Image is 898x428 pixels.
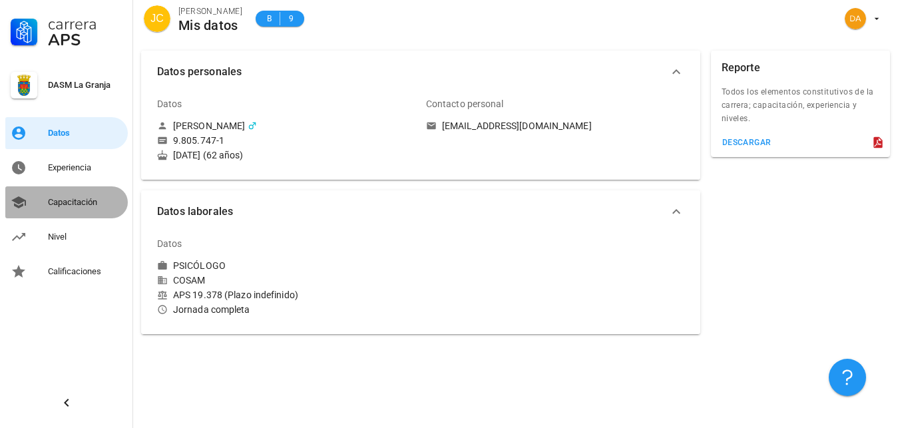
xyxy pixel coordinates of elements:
div: descargar [722,138,772,147]
div: Calificaciones [48,266,122,277]
div: APS 19.378 (Plazo indefinido) [157,289,415,301]
span: Datos personales [157,63,668,81]
div: [EMAIL_ADDRESS][DOMAIN_NAME] [442,120,592,132]
div: avatar [144,5,170,32]
div: Datos [157,88,182,120]
div: Carrera [48,16,122,32]
span: Datos laborales [157,202,668,221]
div: Mis datos [178,18,242,33]
div: Datos [48,128,122,138]
button: Datos personales [141,51,700,93]
div: Datos [157,228,182,260]
div: Nivel [48,232,122,242]
a: Experiencia [5,152,128,184]
a: Calificaciones [5,256,128,288]
a: [EMAIL_ADDRESS][DOMAIN_NAME] [426,120,684,132]
div: avatar [845,8,866,29]
div: [PERSON_NAME] [178,5,242,18]
a: Capacitación [5,186,128,218]
div: PSICÓLOGO [173,260,226,272]
div: Contacto personal [426,88,504,120]
div: Jornada completa [157,304,415,316]
div: DASM La Granja [48,80,122,91]
div: 9.805.747-1 [173,134,224,146]
div: Capacitación [48,197,122,208]
div: Experiencia [48,162,122,173]
button: descargar [716,133,777,152]
div: [DATE] (62 años) [157,149,415,161]
a: Nivel [5,221,128,253]
button: Datos laborales [141,190,700,233]
a: Datos [5,117,128,149]
span: B [264,12,274,25]
div: COSAM [157,274,415,286]
div: Todos los elementos constitutivos de la carrera; capacitación, experiencia y niveles. [711,85,890,133]
div: [PERSON_NAME] [173,120,245,132]
div: Reporte [722,51,760,85]
span: 9 [286,12,296,25]
div: APS [48,32,122,48]
span: JC [150,5,164,32]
